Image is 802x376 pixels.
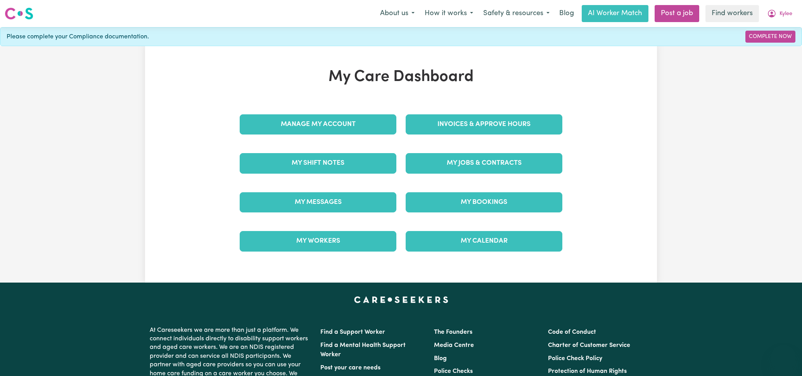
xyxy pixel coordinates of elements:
[320,342,406,358] a: Find a Mental Health Support Worker
[420,5,478,22] button: How it works
[320,365,380,371] a: Post your care needs
[406,114,562,135] a: Invoices & Approve Hours
[548,342,630,348] a: Charter of Customer Service
[434,368,473,374] a: Police Checks
[780,10,792,18] span: Kylee
[235,68,567,86] h1: My Care Dashboard
[240,114,396,135] a: Manage My Account
[582,5,648,22] a: AI Worker Match
[655,5,699,22] a: Post a job
[406,192,562,212] a: My Bookings
[240,153,396,173] a: My Shift Notes
[320,329,385,335] a: Find a Support Worker
[354,297,448,303] a: Careseekers home page
[5,7,33,21] img: Careseekers logo
[7,32,149,41] span: Please complete your Compliance documentation.
[406,153,562,173] a: My Jobs & Contracts
[375,5,420,22] button: About us
[762,5,797,22] button: My Account
[548,329,596,335] a: Code of Conduct
[771,345,796,370] iframe: Button to launch messaging window, conversation in progress
[406,231,562,251] a: My Calendar
[745,31,795,43] a: Complete Now
[240,192,396,212] a: My Messages
[478,5,555,22] button: Safety & resources
[434,342,474,348] a: Media Centre
[705,5,759,22] a: Find workers
[240,231,396,251] a: My Workers
[434,355,447,362] a: Blog
[5,5,33,22] a: Careseekers logo
[548,355,602,362] a: Police Check Policy
[555,5,579,22] a: Blog
[548,368,627,374] a: Protection of Human Rights
[434,329,472,335] a: The Founders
